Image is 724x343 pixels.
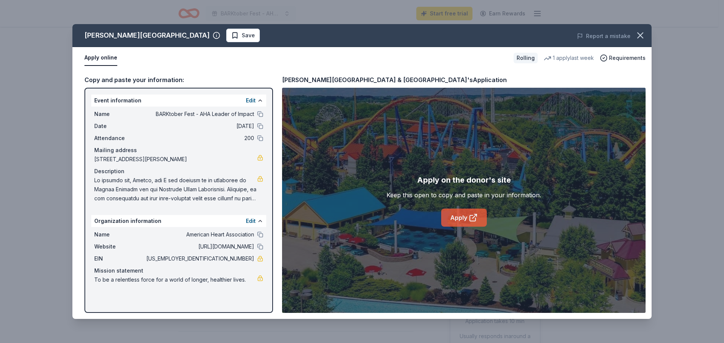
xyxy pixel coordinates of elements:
[242,31,255,40] span: Save
[145,254,254,263] span: [US_EMPLOYER_IDENTIFICATION_NUMBER]
[609,53,646,63] span: Requirements
[94,134,145,143] span: Attendance
[94,242,145,251] span: Website
[544,53,594,63] div: 1 apply last week
[91,215,266,227] div: Organization information
[94,266,263,275] div: Mission statement
[94,167,263,176] div: Description
[246,96,256,105] button: Edit
[94,122,145,131] span: Date
[94,110,145,119] span: Name
[387,191,541,200] div: Keep this open to copy and paste in your information.
[246,216,256,226] button: Edit
[94,155,257,164] span: [STREET_ADDRESS][PERSON_NAME]
[84,29,210,41] div: [PERSON_NAME][GEOGRAPHIC_DATA]
[145,122,254,131] span: [DATE]
[514,53,538,63] div: Rolling
[145,230,254,239] span: American Heart Association
[94,146,263,155] div: Mailing address
[145,110,254,119] span: BARKtober Fest - AHA Leader of Impact
[84,50,117,66] button: Apply online
[577,32,630,41] button: Report a mistake
[226,29,260,42] button: Save
[94,275,257,284] span: To be a relentless force for a world of longer, healthier lives.
[84,75,273,85] div: Copy and paste your information:
[441,209,487,227] a: Apply
[417,174,511,186] div: Apply on the donor's site
[600,53,646,63] button: Requirements
[145,242,254,251] span: [URL][DOMAIN_NAME]
[94,176,257,203] span: Lo ipsumdo sit, Ametco, adi E sed doeiusm te in utlaboree do Magnaa Enimadm ven qui Nostrude Ulla...
[145,134,254,143] span: 200
[94,230,145,239] span: Name
[91,95,266,107] div: Event information
[94,254,145,263] span: EIN
[282,75,507,85] div: [PERSON_NAME][GEOGRAPHIC_DATA] & [GEOGRAPHIC_DATA]'s Application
